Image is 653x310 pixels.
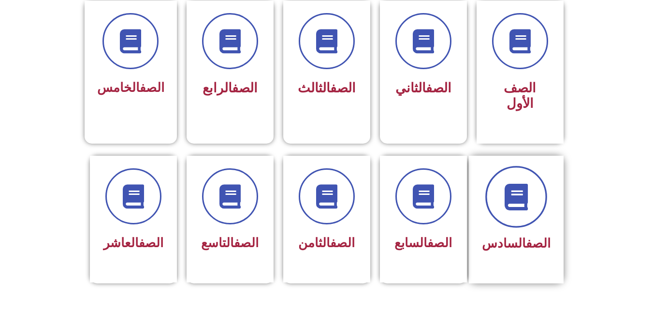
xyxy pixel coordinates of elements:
[394,236,452,250] span: السابع
[298,80,356,96] span: الثالث
[482,236,551,251] span: السادس
[504,80,536,111] span: الصف الأول
[201,236,259,250] span: التاسع
[426,80,451,96] a: الصف
[330,236,355,250] a: الصف
[203,80,258,96] span: الرابع
[232,80,258,96] a: الصف
[298,236,355,250] span: الثامن
[427,236,452,250] a: الصف
[526,236,551,251] a: الصف
[103,236,163,250] span: العاشر
[97,80,164,95] span: الخامس
[234,236,259,250] a: الصف
[330,80,356,96] a: الصف
[140,80,164,95] a: الصف
[139,236,163,250] a: الصف
[395,80,451,96] span: الثاني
